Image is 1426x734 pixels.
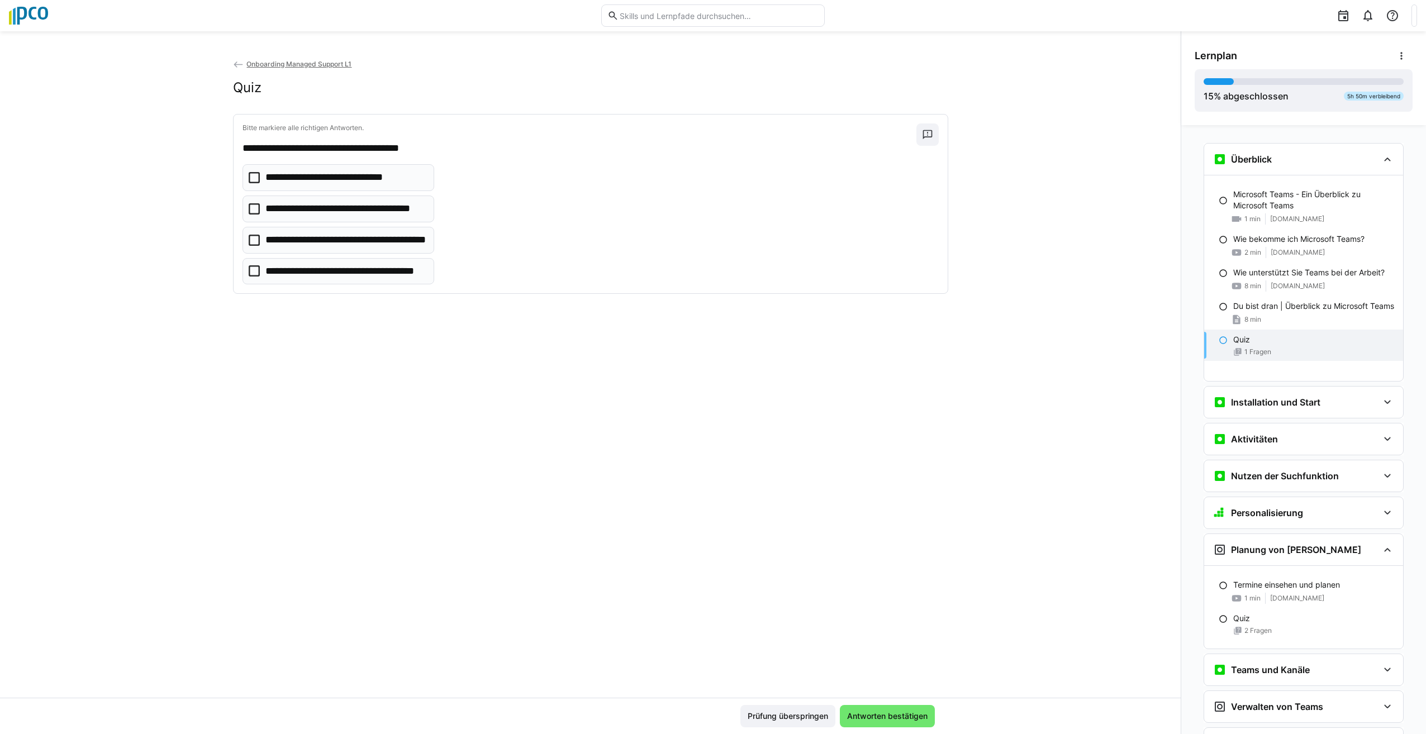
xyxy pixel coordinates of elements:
span: 15 [1204,90,1214,102]
span: 8 min [1244,282,1261,290]
span: [DOMAIN_NAME] [1271,282,1325,290]
p: Bitte markiere alle richtigen Antworten. [243,123,916,132]
span: 2 min [1244,248,1261,257]
span: Prüfung überspringen [746,711,830,722]
span: Antworten bestätigen [845,711,929,722]
span: 1 Fragen [1244,347,1271,356]
input: Skills und Lernpfade durchsuchen… [619,11,819,21]
h3: Verwalten von Teams [1231,701,1323,712]
span: [DOMAIN_NAME] [1270,215,1324,223]
h2: Quiz [233,79,262,96]
p: Wie bekomme ich Microsoft Teams? [1233,233,1365,245]
p: Wie unterstützt Sie Teams bei der Arbeit? [1233,267,1385,278]
h3: Aktivitäten [1231,433,1278,445]
div: % abgeschlossen [1204,89,1289,103]
span: 2 Fragen [1244,626,1272,635]
p: Du bist dran | Überblick zu Microsoft Teams [1233,301,1394,312]
a: Onboarding Managed Support L1 [233,60,352,68]
p: Microsoft Teams - Ein Überblick zu Microsoft Teams [1233,189,1394,211]
span: 1 min [1244,594,1261,603]
span: Lernplan [1195,50,1237,62]
h3: Planung von [PERSON_NAME] [1231,544,1361,555]
h3: Überblick [1231,154,1272,165]
span: 8 min [1244,315,1261,324]
span: [DOMAIN_NAME] [1271,248,1325,257]
h3: Installation und Start [1231,397,1320,408]
span: Onboarding Managed Support L1 [246,60,351,68]
button: Prüfung überspringen [740,705,835,727]
p: Termine einsehen und planen [1233,579,1340,590]
h3: Personalisierung [1231,507,1303,518]
div: 5h 50m verbleibend [1344,92,1404,101]
p: Quiz [1233,613,1250,624]
p: Quiz [1233,334,1250,345]
h3: Teams und Kanäle [1231,664,1310,675]
span: 1 min [1244,215,1261,223]
button: Antworten bestätigen [840,705,935,727]
h3: Nutzen der Suchfunktion [1231,470,1339,482]
span: [DOMAIN_NAME] [1270,594,1324,603]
